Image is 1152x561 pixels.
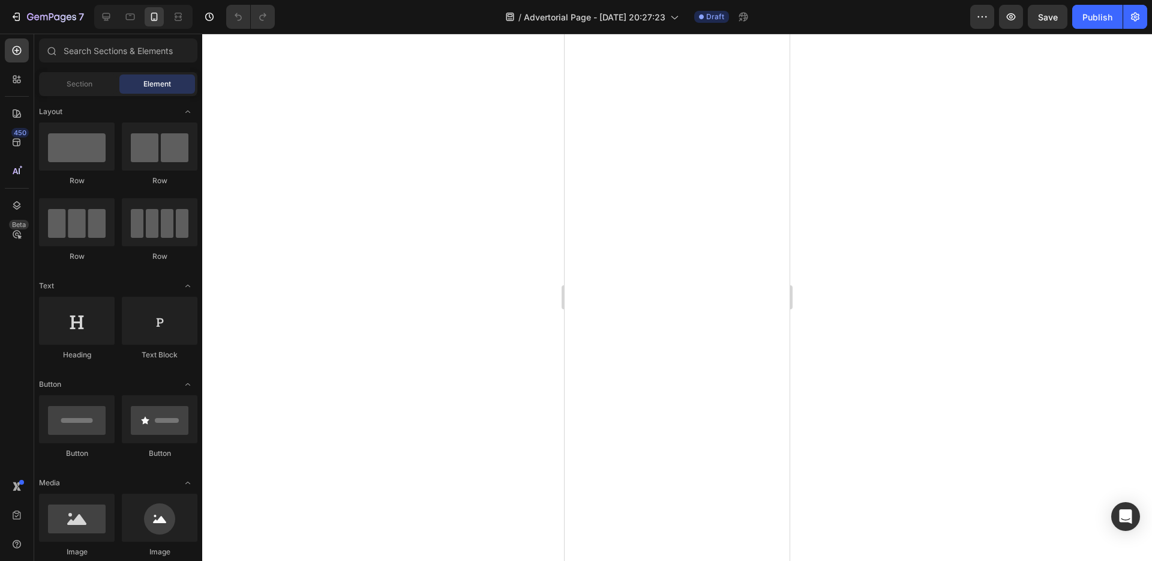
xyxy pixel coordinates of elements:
[39,478,60,488] span: Media
[178,375,197,394] span: Toggle open
[122,350,197,360] div: Text Block
[1111,502,1140,531] div: Open Intercom Messenger
[39,106,62,117] span: Layout
[39,38,197,62] input: Search Sections & Elements
[67,79,92,89] span: Section
[39,350,115,360] div: Heading
[143,79,171,89] span: Element
[178,473,197,493] span: Toggle open
[5,5,89,29] button: 7
[122,547,197,557] div: Image
[178,276,197,296] span: Toggle open
[1028,5,1067,29] button: Save
[226,5,275,29] div: Undo/Redo
[39,280,54,291] span: Text
[11,128,29,138] div: 450
[1082,11,1112,23] div: Publish
[1038,12,1058,22] span: Save
[524,11,665,23] span: Advertorial Page - [DATE] 20:27:23
[39,251,115,262] div: Row
[39,448,115,459] div: Button
[39,379,61,390] span: Button
[122,175,197,186] div: Row
[518,11,521,23] span: /
[122,251,197,262] div: Row
[39,547,115,557] div: Image
[1072,5,1123,29] button: Publish
[122,448,197,459] div: Button
[9,220,29,229] div: Beta
[39,175,115,186] div: Row
[565,34,790,561] iframe: Design area
[79,10,84,24] p: 7
[178,102,197,121] span: Toggle open
[706,11,724,22] span: Draft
